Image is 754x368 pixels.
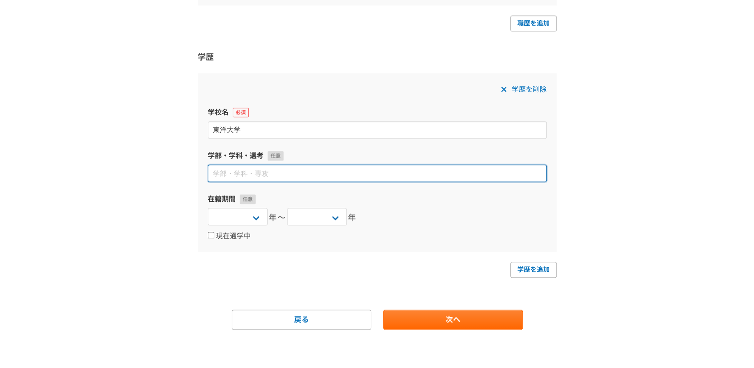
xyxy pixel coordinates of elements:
[208,194,547,204] label: 在籍期間
[510,15,557,31] a: 職歴を追加
[208,121,547,139] input: 学校名
[348,212,357,224] span: 年
[208,107,547,118] label: 学校名
[232,310,371,330] a: 戻る
[512,83,547,95] span: 学歴を削除
[208,232,214,238] input: 現在通学中
[198,51,557,63] h3: 学歴
[208,165,547,182] input: 学部・学科・専攻
[510,262,557,278] a: 学歴を追加
[269,212,286,224] span: 年〜
[208,151,547,161] label: 学部・学科・選考
[208,232,251,241] label: 現在通学中
[383,310,523,330] a: 次へ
